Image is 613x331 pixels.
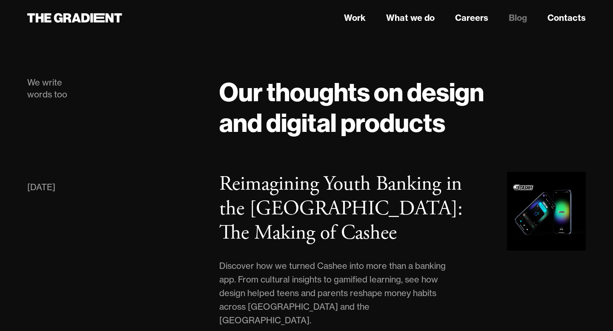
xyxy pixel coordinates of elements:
[455,11,488,24] a: Careers
[547,11,586,24] a: Contacts
[219,77,586,138] h1: Our thoughts on design and digital products
[344,11,366,24] a: Work
[219,171,463,246] h3: Reimagining Youth Banking in the [GEOGRAPHIC_DATA]: The Making of Cashee
[219,259,456,327] div: Discover how we turned Cashee into more than a banking app. From cultural insights to gamified le...
[509,11,527,24] a: Blog
[27,77,202,100] div: We write words too
[27,180,55,194] div: [DATE]
[386,11,435,24] a: What we do
[27,172,586,327] a: [DATE]Reimagining Youth Banking in the [GEOGRAPHIC_DATA]: The Making of CasheeDiscover how we tur...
